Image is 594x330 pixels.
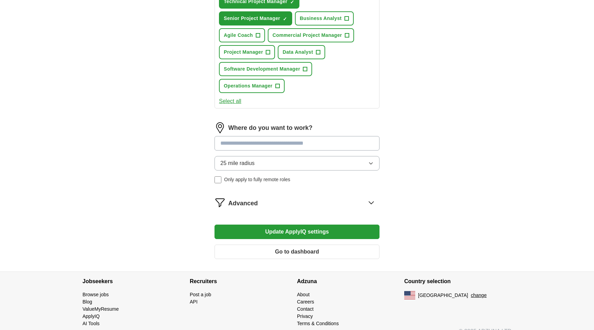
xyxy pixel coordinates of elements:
span: Data Analyst [283,49,313,56]
a: Browse jobs [82,292,109,297]
button: Select all [219,97,241,105]
a: Terms & Conditions [297,321,339,326]
button: Update ApplyIQ settings [214,225,379,239]
span: Project Manager [224,49,263,56]
span: Senior Project Manager [224,15,280,22]
img: location.png [214,122,225,133]
span: Commercial Project Manager [273,32,342,39]
a: Careers [297,299,314,305]
button: Senior Project Manager✓ [219,11,292,25]
button: Business Analyst [295,11,354,25]
span: Operations Manager [224,82,273,90]
input: Only apply to fully remote roles [214,176,221,183]
h4: Country selection [404,272,511,291]
span: Software Development Manager [224,65,300,73]
label: Where do you want to work? [228,123,312,133]
a: ApplyIQ [82,313,100,319]
a: Post a job [190,292,211,297]
img: US flag [404,291,415,299]
a: Blog [82,299,92,305]
span: Agile Coach [224,32,253,39]
button: change [471,292,487,299]
span: [GEOGRAPHIC_DATA] [418,292,468,299]
span: Business Analyst [300,15,342,22]
a: Privacy [297,313,313,319]
span: Advanced [228,199,258,208]
button: Software Development Manager [219,62,312,76]
a: API [190,299,198,305]
button: Project Manager [219,45,275,59]
button: Data Analyst [278,45,325,59]
button: Operations Manager [219,79,285,93]
span: ✓ [283,16,287,22]
button: Commercial Project Manager [268,28,354,42]
a: Contact [297,306,313,312]
button: Go to dashboard [214,245,379,259]
a: AI Tools [82,321,100,326]
span: Only apply to fully remote roles [224,176,290,183]
button: 25 mile radius [214,156,379,171]
img: filter [214,197,225,208]
button: Agile Coach [219,28,265,42]
a: ValueMyResume [82,306,119,312]
span: 25 mile radius [220,159,255,167]
a: About [297,292,310,297]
